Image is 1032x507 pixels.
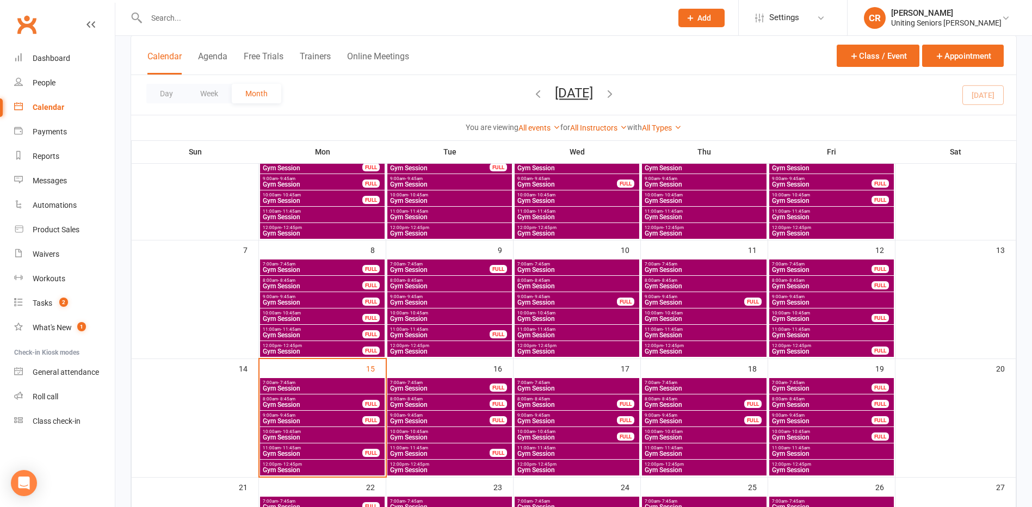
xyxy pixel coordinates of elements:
span: - 9:45am [660,413,677,418]
span: Gym Session [644,385,764,392]
span: 9:00am [262,176,363,181]
span: Gym Session [262,181,363,188]
span: Gym Session [644,165,764,171]
div: FULL [617,298,634,306]
div: FULL [872,196,889,204]
span: Gym Session [517,165,637,171]
a: Automations [14,193,115,218]
button: Appointment [922,45,1004,67]
span: 9:00am [390,294,510,299]
span: - 7:45am [660,262,677,267]
th: Sun [132,140,259,163]
div: Calendar [33,103,64,112]
span: 11:00am [517,327,637,332]
a: All events [518,123,560,132]
span: 8:00am [517,278,637,283]
a: Messages [14,169,115,193]
th: Fri [768,140,895,163]
span: Gym Session [262,332,363,338]
span: Gym Session [644,283,764,289]
span: - 9:45am [405,176,423,181]
strong: with [627,123,642,132]
span: 10:00am [771,311,872,316]
a: Waivers [14,242,115,267]
span: 9:00am [390,176,510,181]
a: What's New1 [14,316,115,340]
span: 11:00am [390,209,510,214]
span: 7:00am [644,380,764,385]
span: - 9:45am [533,413,550,418]
span: Gym Session [771,283,872,289]
div: 19 [875,359,895,377]
div: Reports [33,152,59,160]
span: 2 [59,298,68,307]
button: Add [678,9,725,27]
span: Gym Session [517,267,637,273]
span: 10:00am [262,193,363,197]
span: 12:00pm [771,343,872,348]
span: Gym Session [644,316,764,322]
span: - 7:45am [278,380,295,385]
div: FULL [490,330,507,338]
span: Gym Session [262,401,363,408]
span: Gym Session [644,181,764,188]
span: 9:00am [771,176,872,181]
span: Gym Session [771,401,872,408]
span: - 11:45am [281,327,301,332]
span: 11:00am [771,209,892,214]
span: - 9:45am [660,176,677,181]
a: Calendar [14,95,115,120]
span: - 8:45am [660,397,677,401]
div: Waivers [33,250,59,258]
span: - 9:45am [278,294,295,299]
span: Gym Session [262,385,382,392]
span: - 11:45am [535,327,555,332]
div: FULL [362,281,380,289]
span: - 9:45am [533,294,550,299]
div: What's New [33,323,72,332]
button: Agenda [198,51,227,75]
a: Product Sales [14,218,115,242]
span: 11:00am [390,327,490,332]
div: FULL [362,265,380,273]
div: 15 [366,359,386,377]
span: 11:00am [262,327,363,332]
span: Gym Session [771,197,872,204]
span: - 11:45am [535,209,555,214]
span: 7:00am [390,380,490,385]
div: 17 [621,359,640,377]
button: Free Trials [244,51,283,75]
div: People [33,78,55,87]
button: Week [187,84,232,103]
div: FULL [490,384,507,392]
span: Gym Session [390,348,510,355]
div: FULL [872,314,889,322]
div: 12 [875,240,895,258]
span: - 12:45pm [281,225,302,230]
span: Gym Session [517,332,637,338]
span: Gym Session [390,181,510,188]
span: 12:00pm [771,225,892,230]
div: FULL [617,180,634,188]
span: - 11:45am [790,209,810,214]
button: Calendar [147,51,182,75]
span: Gym Session [517,181,617,188]
div: 13 [996,240,1016,258]
span: Gym Session [771,230,892,237]
span: Gym Session [771,214,892,220]
span: - 7:45am [278,262,295,267]
div: Uniting Seniors [PERSON_NAME] [891,18,1002,28]
span: 8:00am [771,397,872,401]
span: 9:00am [644,413,745,418]
span: Gym Session [390,214,510,220]
span: Gym Session [644,230,764,237]
span: - 12:45pm [409,225,429,230]
span: Gym Session [517,283,637,289]
span: - 10:45am [535,193,555,197]
span: - 10:45am [281,193,301,197]
span: 10:00am [517,193,637,197]
span: 8:00am [390,278,510,283]
span: Gym Session [262,283,363,289]
div: Product Sales [33,225,79,234]
div: Messages [33,176,67,185]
